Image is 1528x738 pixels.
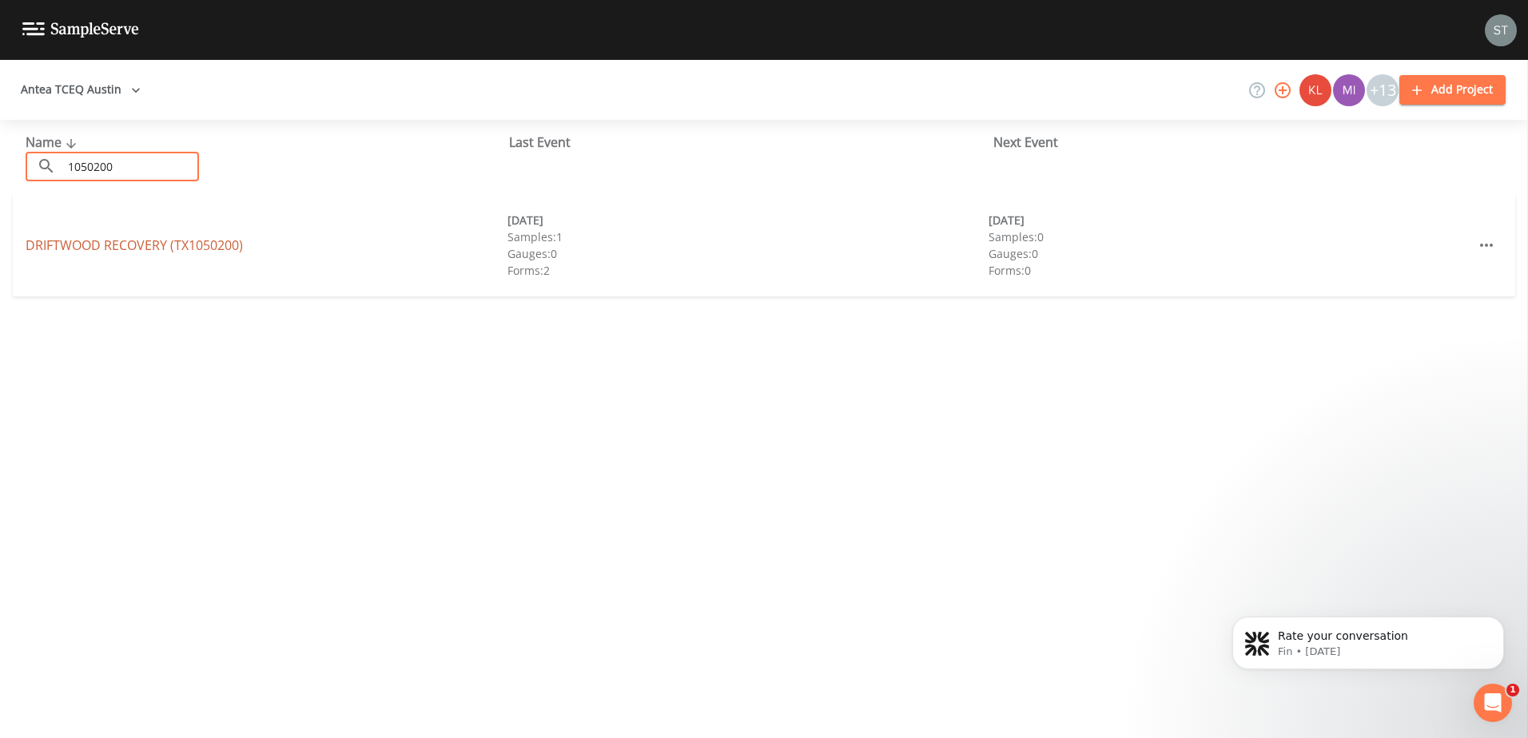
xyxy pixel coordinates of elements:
span: 1 [1506,684,1519,696]
div: Gauges: 0 [507,245,989,262]
div: Samples: 0 [989,228,1470,245]
div: +13 [1367,74,1399,106]
div: Gauges: 0 [989,245,1470,262]
div: Last Event [509,133,993,152]
iframe: Intercom notifications message [1208,583,1528,695]
span: Name [26,133,81,151]
a: DRIFTWOOD RECOVERY (TX1050200) [26,236,243,254]
div: [DATE] [989,212,1470,228]
div: Next Event [993,133,1477,152]
iframe: Intercom live chat [1474,684,1512,722]
div: Forms: 2 [507,262,989,279]
div: [DATE] [507,212,989,228]
div: Samples: 1 [507,228,989,245]
img: 8315ae1e0460c39f28dd315f8b59d613 [1485,14,1517,46]
div: Kler Teran [1299,74,1332,106]
div: Miriaha Caddie [1332,74,1366,106]
div: Forms: 0 [989,262,1470,279]
input: Search Projects [62,152,199,181]
img: a1ea4ff7c53760f38bef77ef7c6649bf [1333,74,1365,106]
img: logo [22,22,139,38]
img: 9c4450d90d3b8045b2e5fa62e4f92659 [1299,74,1331,106]
button: Add Project [1399,75,1506,105]
button: Antea TCEQ Austin [14,75,147,105]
